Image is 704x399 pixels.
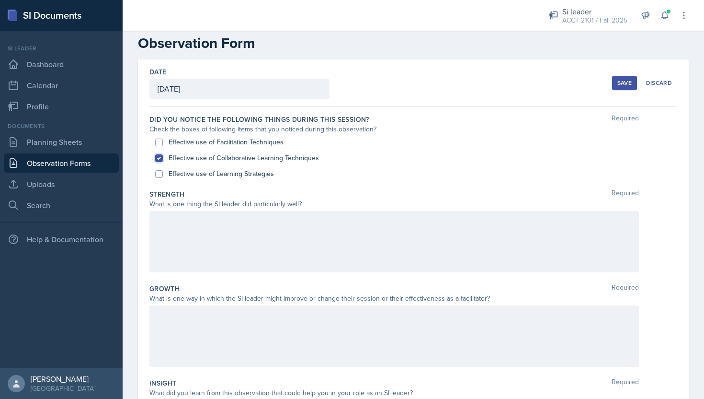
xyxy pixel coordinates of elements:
label: Did you notice the following things during this session? [149,115,369,124]
div: Si leader [562,6,627,17]
a: Uploads [4,175,119,194]
button: Save [612,76,637,90]
span: Required [612,115,639,124]
label: Effective use of Collaborative Learning Techniques [169,153,319,163]
div: Help & Documentation [4,230,119,249]
div: What is one thing the SI leader did particularly well? [149,199,639,209]
div: Documents [4,122,119,130]
label: Growth [149,284,180,293]
div: [PERSON_NAME] [31,374,95,384]
div: What did you learn from this observation that could help you in your role as an SI leader? [149,388,639,398]
label: Effective use of Learning Strategies [169,169,274,179]
a: Calendar [4,76,119,95]
div: ACCT 2101 / Fall 2025 [562,15,627,25]
a: Observation Forms [4,153,119,173]
span: Required [612,284,639,293]
h2: Observation Form [138,35,689,52]
a: Dashboard [4,55,119,74]
div: Si leader [4,44,119,53]
label: Effective use of Facilitation Techniques [169,137,284,147]
div: Discard [646,79,672,87]
button: Discard [641,76,677,90]
span: Required [612,189,639,199]
a: Profile [4,97,119,116]
span: Required [612,378,639,388]
div: Check the boxes of following items that you noticed during this observation? [149,124,639,134]
label: Strength [149,189,185,199]
div: Save [617,79,632,87]
label: Insight [149,378,176,388]
a: Search [4,196,119,215]
div: [GEOGRAPHIC_DATA] [31,384,95,393]
a: Planning Sheets [4,132,119,152]
label: Date [149,67,166,77]
div: What is one way in which the SI leader might improve or change their session or their effectivene... [149,293,639,304]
